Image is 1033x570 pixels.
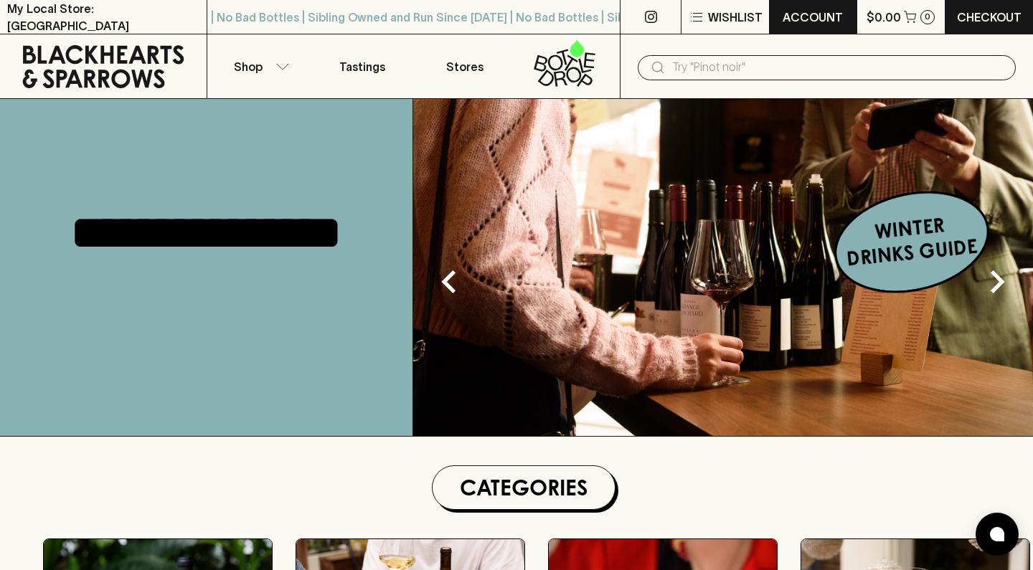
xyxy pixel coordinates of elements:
[234,58,263,75] p: Shop
[414,34,517,98] a: Stores
[339,58,385,75] p: Tastings
[867,9,901,26] p: $0.00
[708,9,763,26] p: Wishlist
[672,56,1004,79] input: Try "Pinot noir"
[968,253,1026,310] button: Next
[207,34,311,98] button: Shop
[925,13,930,21] p: 0
[957,9,1022,26] p: Checkout
[438,472,609,503] h1: Categories
[446,58,484,75] p: Stores
[990,527,1004,541] img: bubble-icon
[783,9,843,26] p: ACCOUNT
[413,99,1033,436] img: optimise
[311,34,414,98] a: Tastings
[420,253,478,310] button: Previous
